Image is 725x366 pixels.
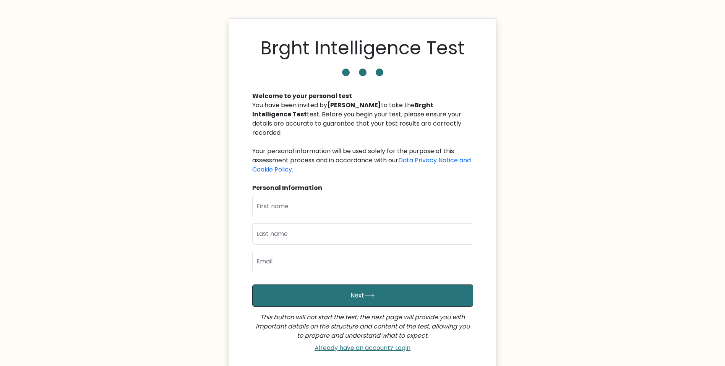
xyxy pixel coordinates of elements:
[252,101,433,119] b: Brght Intelligence Test
[252,251,473,272] input: Email
[252,284,473,307] button: Next
[252,156,471,174] a: Data Privacy Notice and Cookie Policy.
[256,313,470,340] i: This button will not start the test; the next page will provide you with important details on the...
[311,343,414,352] a: Already have an account? Login
[327,101,381,109] b: [PERSON_NAME]
[260,37,465,59] h1: Brght Intelligence Test
[252,91,473,101] div: Welcome to your personal test
[252,223,473,245] input: Last name
[252,101,473,174] div: You have been invited by to take the test. Before you begin your test, please ensure your details...
[252,196,473,217] input: First name
[252,183,473,193] div: Personal Information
